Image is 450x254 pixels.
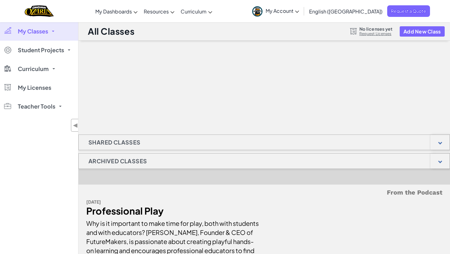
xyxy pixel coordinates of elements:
span: Curriculum [18,66,49,72]
span: English ([GEOGRAPHIC_DATA]) [309,8,382,15]
a: My Dashboards [92,3,141,20]
div: Professional Play [86,206,260,216]
img: avatar [252,6,262,17]
span: Teacher Tools [18,104,55,109]
span: Student Projects [18,47,64,53]
span: My Classes [18,28,48,34]
a: Request a Quote [387,5,430,17]
a: English ([GEOGRAPHIC_DATA]) [306,3,386,20]
h1: All Classes [88,25,134,37]
span: No licenses yet [359,26,392,31]
span: Resources [144,8,169,15]
a: Resources [141,3,177,20]
a: My Account [249,1,302,21]
div: [DATE] [86,197,260,206]
span: ◀ [73,121,78,130]
span: My Licenses [18,85,51,90]
span: My Dashboards [95,8,132,15]
span: My Account [266,8,299,14]
h1: Shared Classes [79,135,150,150]
span: Curriculum [181,8,207,15]
img: Home [25,5,54,18]
button: Add New Class [400,26,445,37]
a: Request Licenses [359,31,392,36]
a: Curriculum [177,3,215,20]
h1: Archived Classes [79,153,157,169]
h5: From the Podcast [86,188,442,197]
a: Ozaria by CodeCombat logo [25,5,54,18]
